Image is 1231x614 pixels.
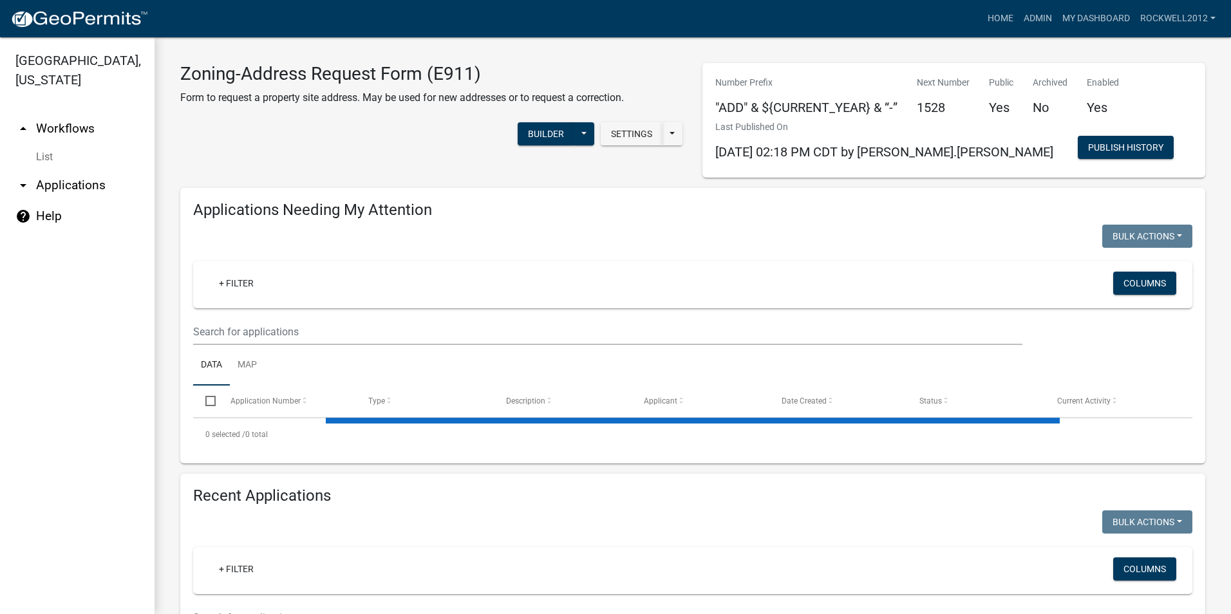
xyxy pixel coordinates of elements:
[919,396,942,405] span: Status
[230,396,301,405] span: Application Number
[209,272,264,295] a: + Filter
[601,122,662,145] button: Settings
[1102,510,1192,534] button: Bulk Actions
[209,557,264,581] a: + Filter
[15,209,31,224] i: help
[1078,136,1174,159] button: Publish History
[355,386,493,416] datatable-header-cell: Type
[15,121,31,136] i: arrow_drop_up
[907,386,1045,416] datatable-header-cell: Status
[494,386,632,416] datatable-header-cell: Description
[917,100,970,115] h5: 1528
[644,396,677,405] span: Applicant
[193,345,230,386] a: Data
[193,386,218,416] datatable-header-cell: Select
[782,396,827,405] span: Date Created
[769,386,907,416] datatable-header-cell: Date Created
[1033,100,1067,115] h5: No
[180,63,624,85] h3: Zoning-Address Request Form (E911)
[1033,76,1067,89] p: Archived
[205,430,245,439] span: 0 selected /
[1102,225,1192,248] button: Bulk Actions
[989,100,1013,115] h5: Yes
[1057,396,1111,405] span: Current Activity
[15,178,31,193] i: arrow_drop_down
[715,144,1053,160] span: [DATE] 02:18 PM CDT by [PERSON_NAME].[PERSON_NAME]
[230,345,265,386] a: Map
[518,122,574,145] button: Builder
[1078,144,1174,154] wm-modal-confirm: Workflow Publish History
[715,100,897,115] h5: "ADD" & ${CURRENT_YEAR} & “-”
[917,76,970,89] p: Next Number
[193,487,1192,505] h4: Recent Applications
[218,386,355,416] datatable-header-cell: Application Number
[1057,6,1135,31] a: My Dashboard
[1113,272,1176,295] button: Columns
[1087,76,1119,89] p: Enabled
[982,6,1019,31] a: Home
[368,396,385,405] span: Type
[632,386,769,416] datatable-header-cell: Applicant
[715,76,897,89] p: Number Prefix
[1087,100,1119,115] h5: Yes
[1135,6,1221,31] a: Rockwell2012
[1045,386,1183,416] datatable-header-cell: Current Activity
[506,396,545,405] span: Description
[989,76,1013,89] p: Public
[715,120,1053,134] p: Last Published On
[193,418,1192,451] div: 0 total
[1113,557,1176,581] button: Columns
[193,201,1192,219] h4: Applications Needing My Attention
[180,90,624,106] p: Form to request a property site address. May be used for new addresses or to request a correction.
[1019,6,1057,31] a: Admin
[193,319,1022,345] input: Search for applications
